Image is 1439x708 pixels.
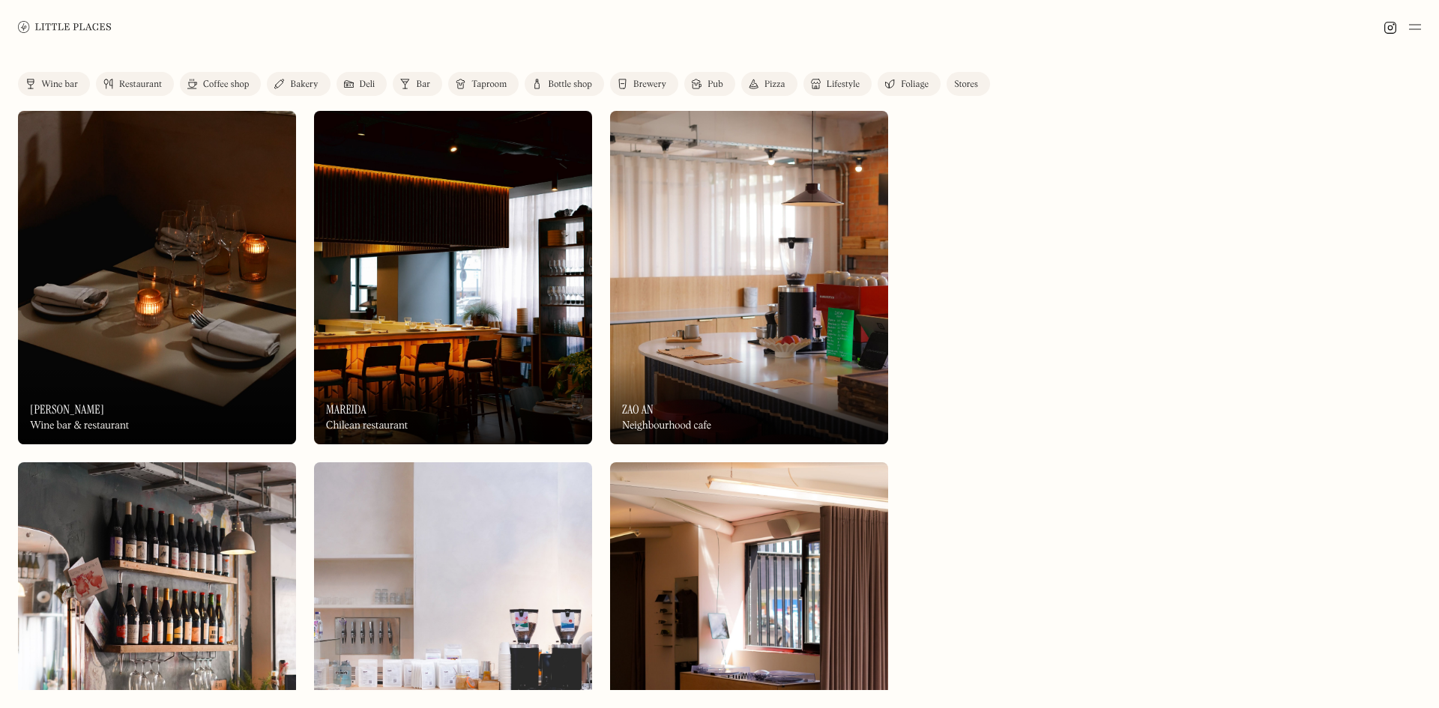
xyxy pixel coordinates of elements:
[622,402,654,417] h3: Zao An
[290,80,318,89] div: Bakery
[684,72,735,96] a: Pub
[471,80,507,89] div: Taproom
[30,420,129,432] div: Wine bar & restaurant
[633,80,666,89] div: Brewery
[119,80,162,89] div: Restaurant
[326,420,408,432] div: Chilean restaurant
[326,402,366,417] h3: Mareida
[764,80,785,89] div: Pizza
[203,80,249,89] div: Coffee shop
[416,80,430,89] div: Bar
[610,72,678,96] a: Brewery
[41,80,78,89] div: Wine bar
[96,72,174,96] a: Restaurant
[314,111,592,444] img: Mareida
[803,72,872,96] a: Lifestyle
[708,80,723,89] div: Pub
[548,80,592,89] div: Bottle shop
[337,72,387,96] a: Deli
[610,111,888,444] img: Zao An
[448,72,519,96] a: Taproom
[741,72,797,96] a: Pizza
[901,80,929,89] div: Foliage
[947,72,990,96] a: Stores
[18,111,296,444] a: LunaLuna[PERSON_NAME]Wine bar & restaurant
[314,111,592,444] a: MareidaMareidaMareidaChilean restaurant
[18,72,90,96] a: Wine bar
[525,72,604,96] a: Bottle shop
[622,420,711,432] div: Neighbourhood cafe
[30,402,104,417] h3: [PERSON_NAME]
[610,111,888,444] a: Zao AnZao AnZao AnNeighbourhood cafe
[18,111,296,444] img: Luna
[180,72,261,96] a: Coffee shop
[267,72,330,96] a: Bakery
[827,80,860,89] div: Lifestyle
[878,72,941,96] a: Foliage
[954,80,978,89] div: Stores
[393,72,442,96] a: Bar
[360,80,375,89] div: Deli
